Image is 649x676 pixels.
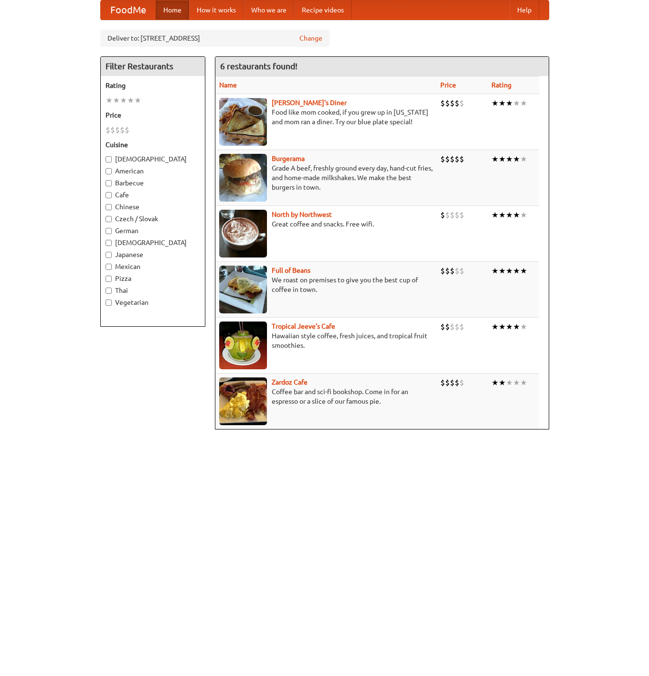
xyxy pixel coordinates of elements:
[491,210,499,220] li: ★
[513,322,520,332] li: ★
[459,154,464,164] li: $
[272,322,335,330] b: Tropical Jeeve's Cafe
[506,98,513,108] li: ★
[189,0,244,20] a: How it works
[272,99,347,107] a: [PERSON_NAME]'s Diner
[440,322,445,332] li: $
[219,275,433,294] p: We roast on premises to give you the best cup of coffee in town.
[106,264,112,270] input: Mexican
[272,155,305,162] a: Burgerama
[459,98,464,108] li: $
[445,377,450,388] li: $
[506,210,513,220] li: ★
[520,210,527,220] li: ★
[106,262,200,271] label: Mexican
[106,250,200,259] label: Japanese
[520,266,527,276] li: ★
[219,322,267,369] img: jeeves.jpg
[520,154,527,164] li: ★
[513,377,520,388] li: ★
[440,377,445,388] li: $
[115,125,120,135] li: $
[134,95,141,106] li: ★
[106,168,112,174] input: American
[106,240,112,246] input: [DEMOGRAPHIC_DATA]
[513,154,520,164] li: ★
[491,266,499,276] li: ★
[455,266,459,276] li: $
[491,322,499,332] li: ★
[272,211,332,218] b: North by Northwest
[106,204,112,210] input: Chinese
[220,62,298,71] ng-pluralize: 6 restaurants found!
[513,266,520,276] li: ★
[506,322,513,332] li: ★
[450,98,455,108] li: $
[106,288,112,294] input: Thai
[520,377,527,388] li: ★
[106,216,112,222] input: Czech / Slovak
[491,98,499,108] li: ★
[272,267,310,274] b: Full of Beans
[219,81,237,89] a: Name
[106,95,113,106] li: ★
[106,214,200,224] label: Czech / Slovak
[106,166,200,176] label: American
[499,154,506,164] li: ★
[491,81,511,89] a: Rating
[499,322,506,332] li: ★
[127,95,134,106] li: ★
[106,180,112,186] input: Barbecue
[106,125,110,135] li: $
[459,210,464,220] li: $
[106,154,200,164] label: [DEMOGRAPHIC_DATA]
[219,107,433,127] p: Food like mom cooked, if you grew up in [US_STATE] and mom ran a diner. Try our blue plate special!
[106,202,200,212] label: Chinese
[219,210,267,258] img: north.jpg
[106,110,200,120] h5: Price
[125,125,129,135] li: $
[294,0,351,20] a: Recipe videos
[106,140,200,150] h5: Cuisine
[219,387,433,406] p: Coffee bar and sci-fi bookshop. Come in for an espresso or a slice of our famous pie.
[101,0,156,20] a: FoodMe
[491,154,499,164] li: ★
[455,377,459,388] li: $
[440,210,445,220] li: $
[219,377,267,425] img: zardoz.jpg
[106,226,200,236] label: German
[491,377,499,388] li: ★
[272,378,308,386] a: Zardoz Cafe
[100,30,330,47] div: Deliver to: [STREET_ADDRESS]
[455,98,459,108] li: $
[106,190,200,200] label: Cafe
[450,154,455,164] li: $
[299,33,322,43] a: Change
[440,266,445,276] li: $
[106,228,112,234] input: German
[106,192,112,198] input: Cafe
[455,210,459,220] li: $
[510,0,539,20] a: Help
[219,219,433,229] p: Great coffee and snacks. Free wifi.
[106,286,200,295] label: Thai
[120,95,127,106] li: ★
[101,57,205,76] h4: Filter Restaurants
[110,125,115,135] li: $
[219,154,267,202] img: burgerama.jpg
[445,154,450,164] li: $
[120,125,125,135] li: $
[499,210,506,220] li: ★
[106,81,200,90] h5: Rating
[106,252,112,258] input: Japanese
[450,322,455,332] li: $
[106,276,112,282] input: Pizza
[455,322,459,332] li: $
[450,377,455,388] li: $
[106,178,200,188] label: Barbecue
[106,274,200,283] label: Pizza
[506,266,513,276] li: ★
